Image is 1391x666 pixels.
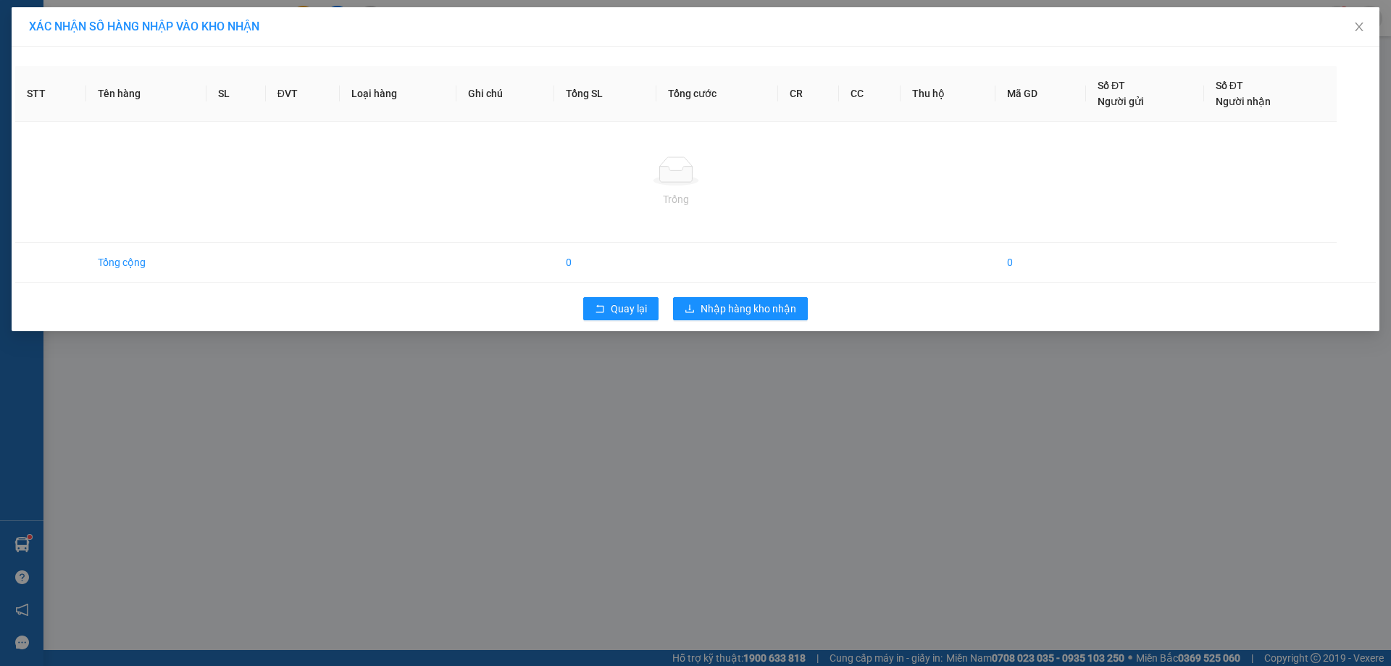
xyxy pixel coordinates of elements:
[1216,96,1271,107] span: Người nhận
[839,66,901,122] th: CC
[995,243,1086,283] td: 0
[685,304,695,315] span: download
[995,66,1086,122] th: Mã GD
[266,66,340,122] th: ĐVT
[901,66,995,122] th: Thu hộ
[554,66,656,122] th: Tổng SL
[27,191,1325,207] div: Trống
[673,297,808,320] button: downloadNhập hàng kho nhận
[1216,80,1243,91] span: Số ĐT
[1098,80,1125,91] span: Số ĐT
[1098,96,1144,107] span: Người gửi
[1339,7,1379,48] button: Close
[15,66,86,122] th: STT
[86,243,206,283] td: Tổng cộng
[1353,21,1365,33] span: close
[656,66,778,122] th: Tổng cước
[778,66,840,122] th: CR
[456,66,555,122] th: Ghi chú
[701,301,796,317] span: Nhập hàng kho nhận
[340,66,456,122] th: Loại hàng
[595,304,605,315] span: rollback
[29,20,259,33] span: XÁC NHẬN SỐ HÀNG NHẬP VÀO KHO NHẬN
[206,66,265,122] th: SL
[583,297,659,320] button: rollbackQuay lại
[86,66,206,122] th: Tên hàng
[554,243,656,283] td: 0
[611,301,647,317] span: Quay lại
